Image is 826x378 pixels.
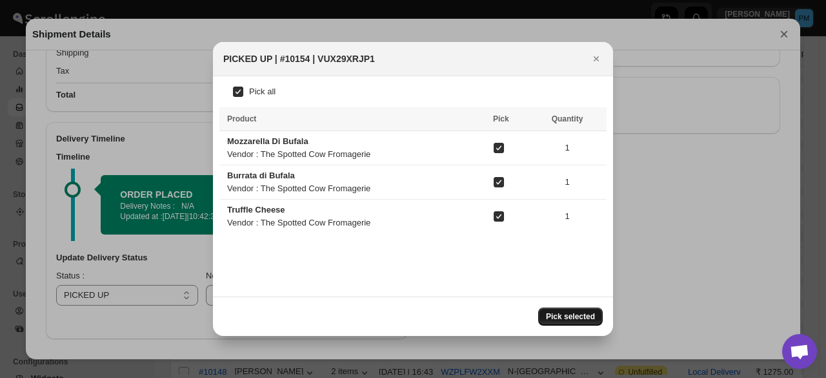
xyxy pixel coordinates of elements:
span: Pick all [249,87,276,96]
span: Vendor : The Spotted Cow Fromagerie [227,149,370,159]
span: 1 [536,142,599,154]
button: Pick selected [538,308,603,326]
span: Pick [493,114,509,123]
button: Close [587,50,605,68]
span: Vendor : The Spotted Cow Fromagerie [227,218,370,227]
span: Pick selected [546,311,595,322]
div: Mozzarella Di Bufala [227,135,321,148]
span: 1 [536,210,599,223]
h2: PICKED UP | #10154 | VUX29XRJP1 [223,52,375,65]
span: Quantity [552,114,583,123]
a: Open chat [782,334,817,369]
span: Vendor : The Spotted Cow Fromagerie [227,184,370,193]
span: Product [227,114,256,123]
div: Truffle Cheese [227,204,321,216]
div: Burrata di Bufala [227,169,321,182]
span: 1 [536,176,599,189]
